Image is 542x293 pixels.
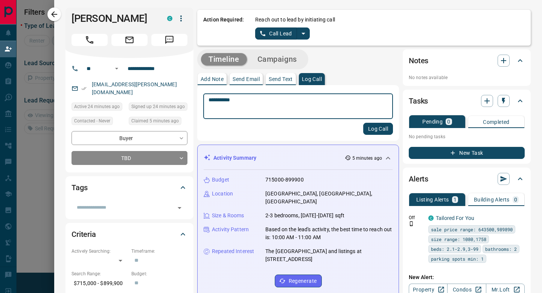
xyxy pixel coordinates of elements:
[447,119,450,124] p: 0
[474,197,510,202] p: Building Alerts
[409,173,428,185] h2: Alerts
[72,34,108,46] span: Call
[483,119,510,125] p: Completed
[431,235,486,243] span: size range: 1080,1758
[514,197,517,202] p: 0
[72,131,187,145] div: Buyer
[72,151,187,165] div: TBD
[72,179,187,197] div: Tags
[72,225,187,243] div: Criteria
[431,255,484,262] span: parking spots min: 1
[485,245,517,253] span: bathrooms: 2
[409,92,525,110] div: Tasks
[213,154,256,162] p: Activity Summary
[212,190,233,198] p: Location
[131,270,187,277] p: Budget:
[212,176,229,184] p: Budget
[212,226,249,233] p: Activity Pattern
[265,212,344,220] p: 2-3 bedrooms, [DATE]-[DATE] sqft
[72,12,156,24] h1: [PERSON_NAME]
[409,52,525,70] div: Notes
[74,117,110,125] span: Contacted - Never
[233,76,260,82] p: Send Email
[112,64,121,73] button: Open
[129,117,187,127] div: Mon Aug 18 2025
[363,123,393,135] button: Log Call
[72,182,87,194] h2: Tags
[409,273,525,281] p: New Alert:
[275,275,322,287] button: Regenerate
[201,76,224,82] p: Add Note
[428,215,434,221] div: condos.ca
[74,103,120,110] span: Active 24 minutes ago
[454,197,457,202] p: 1
[265,226,393,241] p: Based on the lead's activity, the best time to reach out is: 10:00 AM - 11:00 AM
[409,221,414,226] svg: Push Notification Only
[265,247,393,263] p: The [GEOGRAPHIC_DATA] and listings at [STREET_ADDRESS]
[255,16,335,24] p: Reach out to lead by initiating call
[250,53,304,66] button: Campaigns
[255,27,310,40] div: split button
[431,226,513,233] span: sale price range: 643500,989890
[201,53,247,66] button: Timeline
[212,212,244,220] p: Size & Rooms
[167,16,172,21] div: condos.ca
[265,176,304,184] p: 715000-899900
[92,81,177,95] a: [EMAIL_ADDRESS][PERSON_NAME][DOMAIN_NAME]
[174,203,185,213] button: Open
[436,215,474,221] a: Tailored For You
[72,102,125,113] div: Mon Aug 18 2025
[212,247,254,255] p: Repeated Interest
[409,131,525,142] p: No pending tasks
[409,170,525,188] div: Alerts
[265,190,393,206] p: [GEOGRAPHIC_DATA], [GEOGRAPHIC_DATA], [GEOGRAPHIC_DATA]
[255,27,297,40] button: Call Lead
[409,95,428,107] h2: Tasks
[431,245,478,253] span: beds: 2.1-2.9,3-99
[72,270,128,277] p: Search Range:
[422,119,443,124] p: Pending
[72,277,128,290] p: $715,000 - $899,900
[409,55,428,67] h2: Notes
[352,155,382,162] p: 5 minutes ago
[72,228,96,240] h2: Criteria
[409,74,525,81] p: No notes available
[416,197,449,202] p: Listing Alerts
[204,151,393,165] div: Activity Summary5 minutes ago
[81,86,87,91] svg: Email Verified
[409,147,525,159] button: New Task
[131,248,187,255] p: Timeframe:
[203,16,244,40] p: Action Required:
[111,34,148,46] span: Email
[409,214,424,221] p: Off
[129,102,187,113] div: Mon Aug 18 2025
[131,103,185,110] span: Signed up 24 minutes ago
[151,34,187,46] span: Message
[72,248,128,255] p: Actively Searching:
[302,76,322,82] p: Log Call
[131,117,179,125] span: Claimed 5 minutes ago
[269,76,293,82] p: Send Text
